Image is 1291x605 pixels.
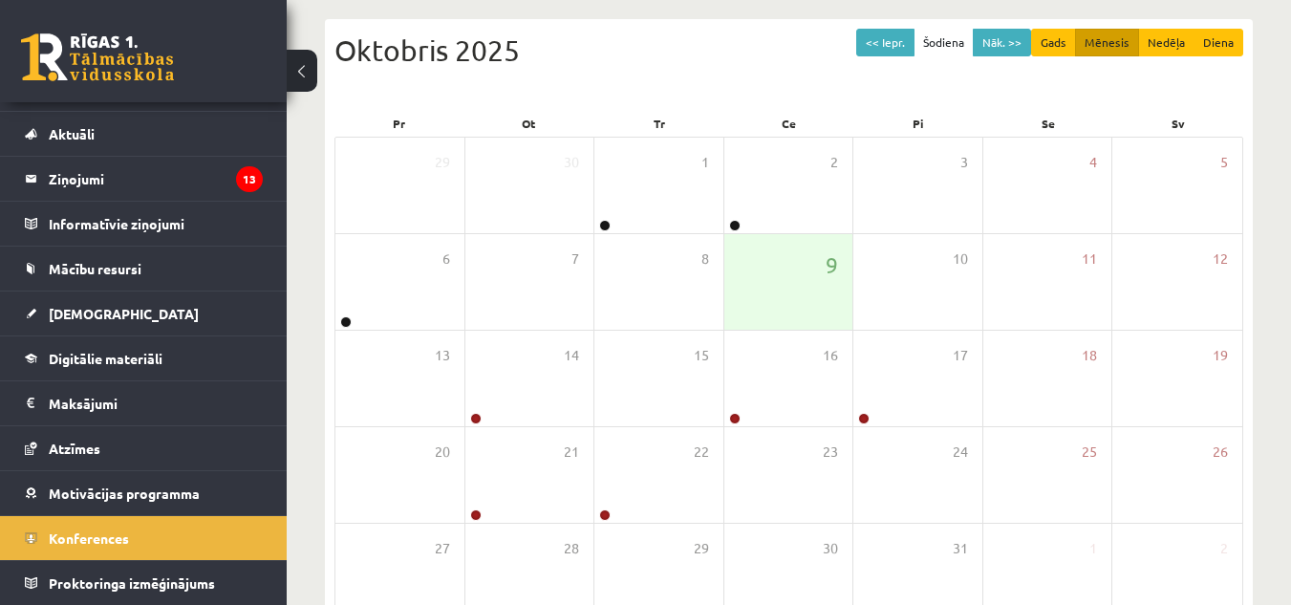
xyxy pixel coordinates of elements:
span: [DEMOGRAPHIC_DATA] [49,305,199,322]
legend: Maksājumi [49,381,263,425]
div: Se [983,110,1113,137]
div: Oktobris 2025 [334,29,1243,72]
span: 4 [1089,152,1097,173]
a: Mācību resursi [25,247,263,291]
span: 2 [830,152,838,173]
span: 30 [823,538,838,559]
span: 10 [953,248,968,270]
button: << Iepr. [856,29,914,56]
i: 13 [236,166,263,192]
span: 12 [1213,248,1228,270]
span: 9 [826,248,838,281]
span: 2 [1220,538,1228,559]
button: Nedēļa [1138,29,1194,56]
legend: Ziņojumi [49,157,263,201]
span: 8 [701,248,709,270]
span: 1 [1089,538,1097,559]
button: Gads [1031,29,1076,56]
span: 17 [953,345,968,366]
span: 23 [823,442,838,463]
span: 7 [571,248,579,270]
span: 1 [701,152,709,173]
span: 11 [1082,248,1097,270]
a: Konferences [25,516,263,560]
a: Atzīmes [25,426,263,470]
span: Konferences [49,529,129,547]
span: 14 [564,345,579,366]
div: Pr [334,110,464,137]
span: 21 [564,442,579,463]
button: Nāk. >> [973,29,1031,56]
span: Atzīmes [49,440,100,457]
span: Mācību resursi [49,260,141,277]
span: 31 [953,538,968,559]
span: 26 [1213,442,1228,463]
span: 28 [564,538,579,559]
a: Aktuāli [25,112,263,156]
div: Pi [853,110,983,137]
button: Mēnesis [1075,29,1139,56]
a: Rīgas 1. Tālmācības vidusskola [21,33,174,81]
a: Digitālie materiāli [25,336,263,380]
span: 15 [694,345,709,366]
span: 6 [442,248,450,270]
legend: Informatīvie ziņojumi [49,202,263,246]
div: Ot [464,110,594,137]
span: Aktuāli [49,125,95,142]
span: 29 [435,152,450,173]
span: 29 [694,538,709,559]
span: 20 [435,442,450,463]
div: Tr [594,110,724,137]
a: Maksājumi [25,381,263,425]
button: Šodiena [914,29,974,56]
span: 5 [1220,152,1228,173]
span: Motivācijas programma [49,485,200,502]
span: 13 [435,345,450,366]
span: Digitālie materiāli [49,350,162,367]
a: Proktoringa izmēģinājums [25,561,263,605]
button: Diena [1194,29,1243,56]
span: Proktoringa izmēģinājums [49,574,215,592]
span: 30 [564,152,579,173]
a: [DEMOGRAPHIC_DATA] [25,292,263,335]
div: Ce [724,110,854,137]
span: 25 [1082,442,1097,463]
a: Ziņojumi13 [25,157,263,201]
span: 27 [435,538,450,559]
a: Motivācijas programma [25,471,263,515]
span: 24 [953,442,968,463]
span: 19 [1213,345,1228,366]
span: 16 [823,345,838,366]
span: 18 [1082,345,1097,366]
span: 22 [694,442,709,463]
div: Sv [1113,110,1243,137]
span: 3 [960,152,968,173]
a: Informatīvie ziņojumi [25,202,263,246]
